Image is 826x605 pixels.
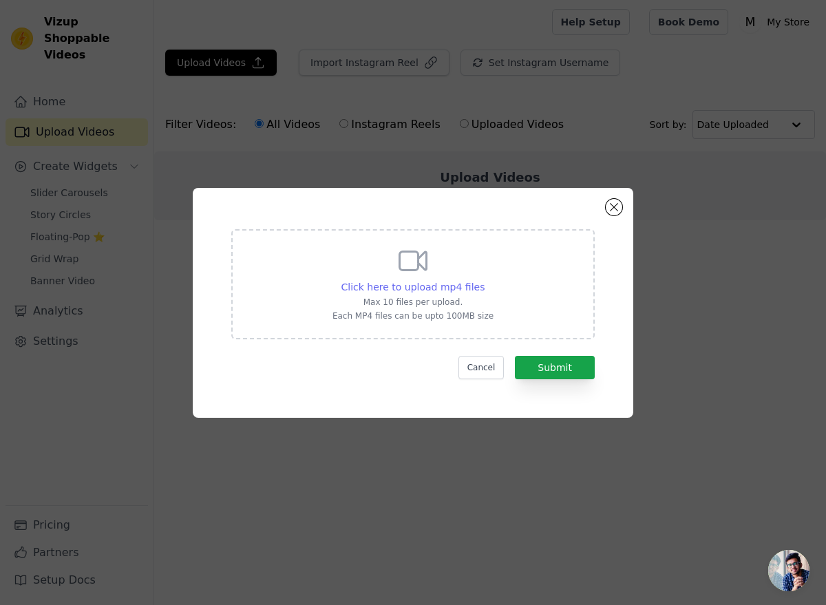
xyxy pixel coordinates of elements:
p: Max 10 files per upload. [332,297,494,308]
button: Cancel [458,356,505,379]
p: Each MP4 files can be upto 100MB size [332,310,494,321]
button: Close modal [606,199,622,215]
span: Click here to upload mp4 files [341,282,485,293]
div: Open chat [768,550,809,591]
button: Submit [515,356,595,379]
